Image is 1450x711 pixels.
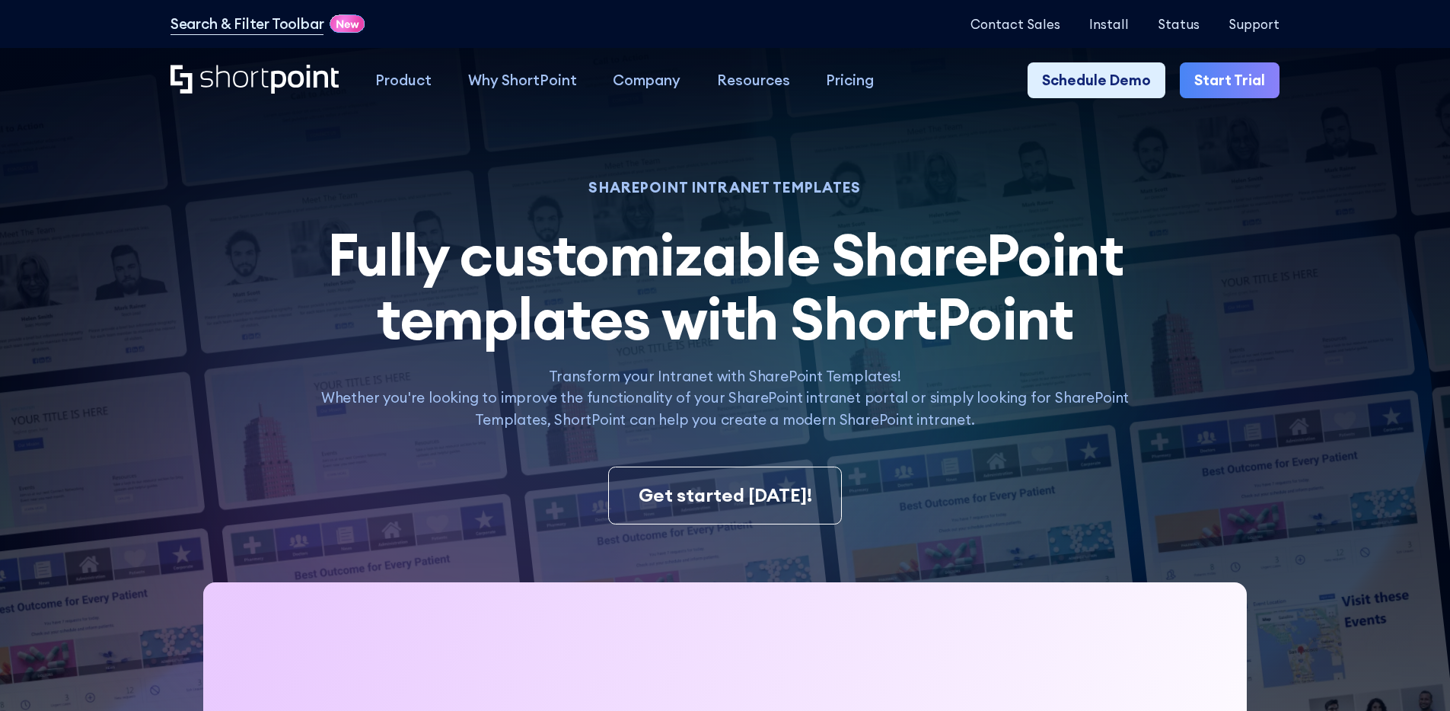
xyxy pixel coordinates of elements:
a: Install [1089,17,1129,31]
div: Pricing [826,69,874,91]
span: Fully customizable SharePoint templates with ShortPoint [327,218,1123,355]
div: Company [613,69,680,91]
a: Schedule Demo [1028,62,1165,99]
a: Product [357,62,450,99]
a: Status [1158,17,1200,31]
a: Get started [DATE]! [608,467,841,524]
a: Search & Filter Toolbar [170,13,324,35]
a: Contact Sales [970,17,1060,31]
a: Start Trial [1180,62,1280,99]
p: Transform your Intranet with SharePoint Templates! Whether you're looking to improve the function... [301,365,1149,431]
h1: SHAREPOINT INTRANET TEMPLATES [301,181,1149,194]
div: Product [375,69,432,91]
a: Resources [699,62,808,99]
a: Support [1229,17,1280,31]
div: Resources [717,69,790,91]
div: Get started [DATE]! [639,482,812,509]
a: Home [170,65,339,96]
a: Company [594,62,699,99]
a: Pricing [808,62,893,99]
a: Why ShortPoint [450,62,595,99]
div: Why ShortPoint [468,69,577,91]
